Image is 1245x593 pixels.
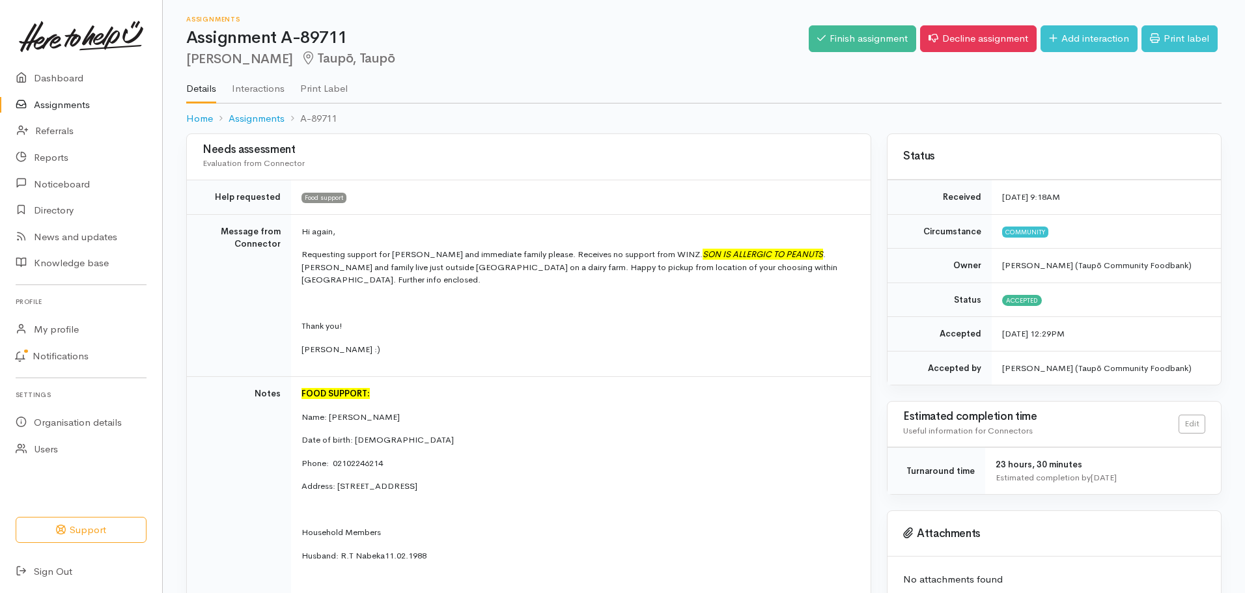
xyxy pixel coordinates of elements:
[1002,227,1048,237] span: Community
[16,517,147,544] button: Support
[888,351,992,385] td: Accepted by
[187,214,291,377] td: Message from Connector
[1041,25,1138,52] a: Add interaction
[903,527,1205,540] h3: Attachments
[301,411,855,424] p: Name: [PERSON_NAME]
[903,425,1033,436] span: Useful information for Connectors
[1141,25,1218,52] a: Print label
[888,180,992,215] td: Received
[1002,260,1192,271] span: [PERSON_NAME] (Taupō Community Foodbank)
[186,103,1222,134] nav: breadcrumb
[203,144,855,156] h3: Needs assessment
[301,526,855,539] p: Household Members
[1002,191,1060,202] time: [DATE] 9:18AM
[888,283,992,317] td: Status
[888,317,992,352] td: Accepted
[903,411,1179,423] h3: Estimated completion time
[301,320,855,333] p: Thank you!
[920,25,1037,52] a: Decline assignment
[809,25,916,52] a: Finish assignment
[301,457,855,470] p: Phone: 02102246214
[301,193,346,203] span: Food support
[301,388,370,399] font: FOOD SUPPORT:
[996,459,1082,470] span: 23 hours, 30 minutes
[16,386,147,404] h6: Settings
[186,51,809,66] h2: [PERSON_NAME]
[16,293,147,310] h6: Profile
[186,111,213,126] a: Home
[301,549,855,562] p: Husband: R.T Nabeka11.02.1988
[186,66,216,103] a: Details
[301,343,855,356] p: [PERSON_NAME] :)
[232,66,285,102] a: Interactions
[1091,472,1117,483] time: [DATE]
[300,66,348,102] a: Print Label
[888,249,992,283] td: Owner
[996,471,1205,484] div: Estimated completion by
[903,572,1205,587] p: No attachments found
[903,150,1205,163] h3: Status
[888,214,992,249] td: Circumstance
[186,16,809,23] h6: Assignments
[1002,295,1042,305] span: Accepted
[1179,415,1205,434] a: Edit
[1002,328,1065,339] time: [DATE] 12:29PM
[229,111,285,126] a: Assignments
[203,158,305,169] span: Evaluation from Connector
[285,111,337,126] li: A-89711
[992,351,1221,385] td: [PERSON_NAME] (Taupō Community Foodbank)
[301,225,855,238] p: Hi again,
[301,480,855,493] p: Address: [STREET_ADDRESS]
[888,448,985,495] td: Turnaround time
[301,50,395,66] span: Taupō, Taupō
[703,249,823,260] font: SON IS ALLERGIC TO PEANUTS
[301,248,855,286] p: Requesting support for [PERSON_NAME] and immediate family please. Receives no support from WINZ. ...
[186,29,809,48] h1: Assignment A-89711
[187,180,291,215] td: Help requested
[301,434,855,447] p: Date of birth: [DEMOGRAPHIC_DATA]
